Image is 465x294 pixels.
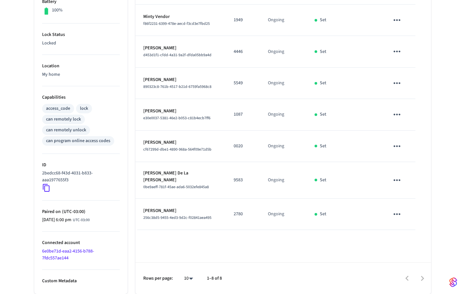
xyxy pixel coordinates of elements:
p: Custom Metadata [42,278,120,285]
span: ( UTC-03:00 ) [61,208,85,215]
p: [PERSON_NAME] [143,207,218,214]
div: can remotely lock [46,116,81,123]
p: Rows per page: [143,275,173,282]
p: Connected account [42,239,120,246]
span: [DATE] 6:00 pm [42,217,71,223]
p: 9583 [234,177,252,184]
span: 0be9aeff-781f-45ae-ada6-5032efe845a8 [143,184,209,190]
div: lock [80,105,88,112]
p: [PERSON_NAME] De La [PERSON_NAME] [143,170,218,184]
td: Ongoing [260,99,307,130]
p: Set [320,17,326,24]
div: 10 [181,274,196,283]
p: Set [320,177,326,184]
p: 2780 [234,211,252,218]
p: My home [42,71,120,78]
span: f86f2231-6399-478e-aecd-f3cd3e7fbd25 [143,21,210,26]
div: America/Sao_Paulo [42,217,90,223]
p: Paired on [42,208,120,215]
div: can remotely unlock [46,127,86,134]
p: Set [320,211,326,218]
p: Set [320,80,326,87]
td: Ongoing [260,5,307,36]
p: 4446 [234,48,252,55]
td: Ongoing [260,36,307,67]
td: Ongoing [260,131,307,162]
p: Capabilities [42,94,120,101]
td: Ongoing [260,199,307,230]
p: 2bedcc68-f43d-4031-b833-aaa1977655f3 [42,170,117,184]
p: [PERSON_NAME] [143,76,218,83]
p: Locked [42,40,120,47]
span: e30e0037-5381-46e2-b053-c81b4ecb7ff6 [143,115,210,121]
p: 0020 [234,143,252,150]
p: 1949 [234,17,252,24]
td: Ongoing [260,162,307,199]
span: 256c38d5-9455-4ed3-9d2c-f02841aea495 [143,215,211,220]
div: can program online access codes [46,138,110,144]
p: [PERSON_NAME] [143,139,218,146]
span: d453d1f1-cfdd-4a31-9a2f-dfda05bb9a4d [143,52,211,58]
p: ID [42,162,120,169]
p: 1–8 of 8 [207,275,222,282]
a: 6e0be71d-eaa2-4156-b788-7fdc557ae144 [42,248,94,261]
span: cf67299d-dbe1-4890-968a-564f09e71d5b [143,147,211,152]
p: Location [42,63,120,70]
p: Lock Status [42,31,120,38]
img: SeamLogoGradient.69752ec5.svg [449,277,457,287]
p: Minty Vendor [143,13,218,20]
p: Set [320,48,326,55]
p: 5549 [234,80,252,87]
div: access_code [46,105,70,112]
p: 1087 [234,111,252,118]
p: [PERSON_NAME] [143,108,218,115]
p: [PERSON_NAME] [143,45,218,52]
td: Ongoing [260,68,307,99]
span: UTC-03:00 [73,217,90,223]
p: 100% [52,7,63,14]
p: Set [320,143,326,150]
p: Set [320,111,326,118]
span: 890323c8-761b-4517-b21d-6759fa5968c8 [143,84,211,90]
